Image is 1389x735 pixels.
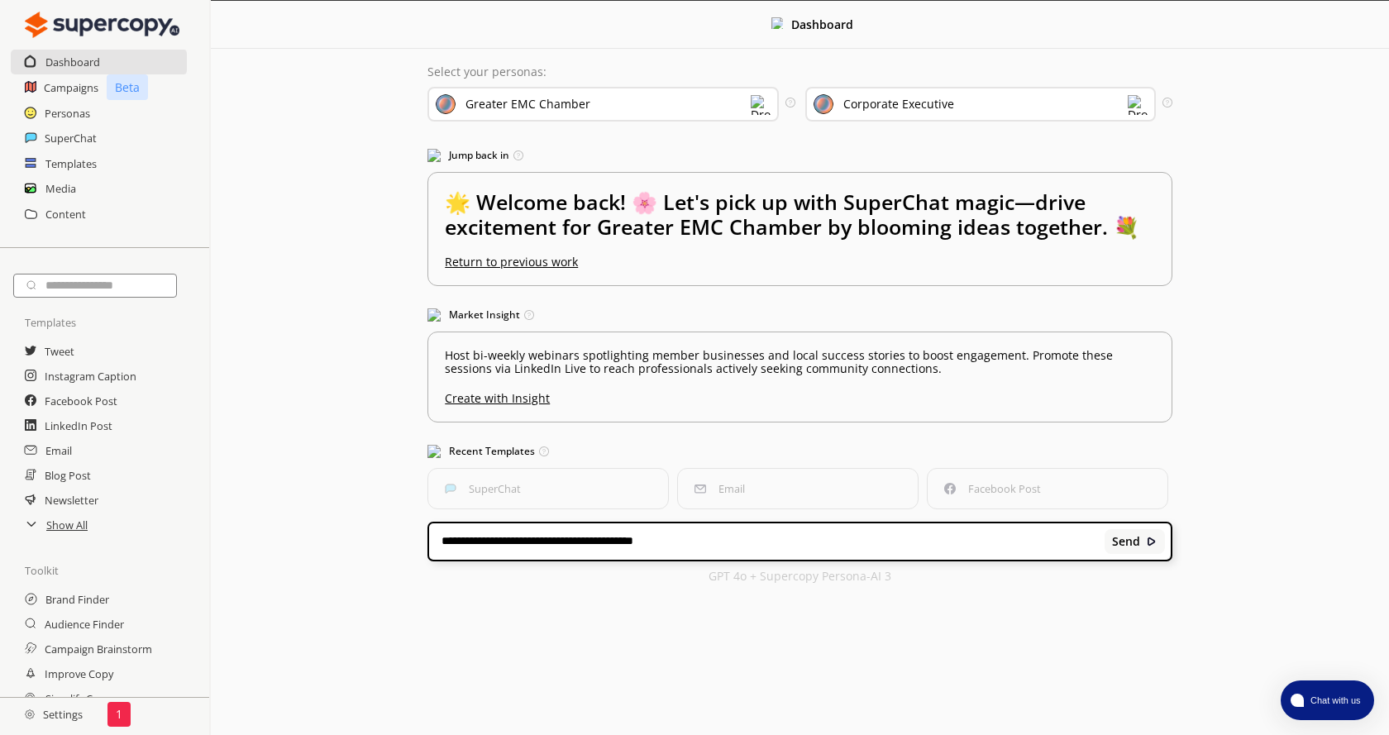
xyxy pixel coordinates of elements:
[45,488,98,513] a: Newsletter
[45,463,91,488] a: Blog Post
[25,8,179,41] img: Close
[427,445,441,458] img: Popular Templates
[1112,535,1140,548] b: Send
[45,637,152,661] a: Campaign Brainstorm
[44,75,98,100] a: Campaigns
[427,149,441,162] img: Jump Back In
[45,364,136,389] a: Instagram Caption
[1304,694,1364,707] span: Chat with us
[427,65,1172,79] p: Select your personas:
[45,151,97,176] a: Templates
[45,176,76,201] a: Media
[45,50,100,74] a: Dashboard
[445,349,1155,375] p: Host bi-weekly webinars spotlighting member businesses and local success stories to boost engagem...
[45,202,86,227] a: Content
[46,513,88,537] a: Show All
[709,570,891,583] p: GPT 4o + Supercopy Persona-AI 3
[45,389,117,413] a: Facebook Post
[791,17,853,32] b: Dashboard
[694,483,706,494] img: Email
[445,384,1155,405] u: Create with Insight
[427,308,441,322] img: Market Insight
[45,661,113,686] a: Improve Copy
[427,303,1172,327] h3: Market Insight
[445,254,578,270] u: Return to previous work
[1146,536,1157,547] img: Close
[45,438,72,463] a: Email
[45,126,97,150] a: SuperChat
[1128,95,1148,115] img: Dropdown Icon
[107,74,148,100] p: Beta
[25,709,35,719] img: Close
[427,439,1172,464] h3: Recent Templates
[45,587,109,612] a: Brand Finder
[771,17,783,29] img: Close
[45,101,90,126] a: Personas
[45,413,112,438] a: LinkedIn Post
[45,339,74,364] a: Tweet
[785,98,795,107] img: Tooltip Icon
[436,94,456,114] img: Brand Icon
[427,468,669,509] button: SuperChatSuperChat
[445,189,1155,255] h2: 🌟 Welcome back! 🌸 Let's pick up with SuperChat magic—drive excitement for Greater EMC Chamber by ...
[1281,680,1374,720] button: atlas-launcher
[45,612,124,637] a: Audience Finder
[944,483,956,494] img: Facebook Post
[814,94,833,114] img: Audience Icon
[751,95,771,115] img: Dropdown Icon
[539,446,549,456] img: Tooltip Icon
[843,98,954,111] div: Corporate Executive
[524,310,534,320] img: Tooltip Icon
[1162,98,1172,107] img: Tooltip Icon
[427,143,1172,168] h3: Jump back in
[465,98,590,111] div: Greater EMC Chamber
[445,483,456,494] img: SuperChat
[677,468,919,509] button: EmailEmail
[45,686,111,711] a: Simplify Copy
[513,150,523,160] img: Tooltip Icon
[116,708,122,721] p: 1
[927,468,1168,509] button: Facebook PostFacebook Post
